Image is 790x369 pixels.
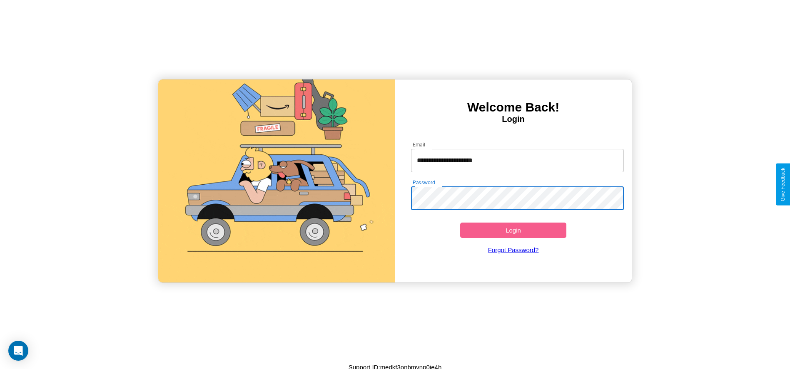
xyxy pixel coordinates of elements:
h4: Login [395,114,632,124]
label: Email [413,141,426,148]
a: Forgot Password? [407,238,620,262]
div: Open Intercom Messenger [8,341,28,361]
label: Password [413,179,435,186]
img: gif [158,79,395,282]
div: Give Feedback [780,168,786,201]
h3: Welcome Back! [395,100,632,114]
button: Login [460,223,567,238]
